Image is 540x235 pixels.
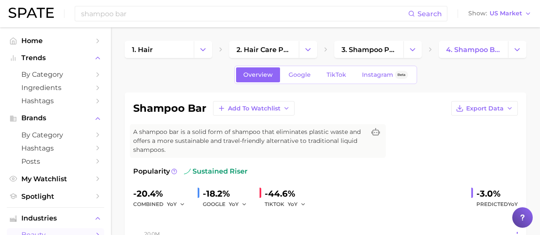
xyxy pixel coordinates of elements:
[21,215,90,222] span: Industries
[21,97,90,105] span: Hashtags
[355,67,415,82] a: InstagramBeta
[184,166,248,177] span: sustained riser
[7,155,104,168] a: Posts
[167,199,185,209] button: YoY
[397,71,406,78] span: Beta
[80,6,408,21] input: Search here for a brand, industry, or ingredient
[476,187,518,200] div: -3.0%
[229,41,298,58] a: 2. hair care products
[194,41,212,58] button: Change Category
[466,105,504,112] span: Export Data
[319,67,353,82] a: TikTok
[7,52,104,64] button: Trends
[439,41,508,58] a: 4. shampoo bar
[21,144,90,152] span: Hashtags
[229,199,247,209] button: YoY
[243,71,273,78] span: Overview
[21,37,90,45] span: Home
[7,142,104,155] a: Hashtags
[9,8,54,18] img: SPATE
[236,67,280,82] a: Overview
[490,11,522,16] span: US Market
[21,192,90,200] span: Spotlight
[184,168,191,175] img: sustained riser
[281,67,318,82] a: Google
[229,200,239,208] span: YoY
[203,187,253,200] div: -18.2%
[451,101,518,116] button: Export Data
[133,103,206,113] h1: shampoo bar
[213,101,295,116] button: Add to Watchlist
[7,34,104,47] a: Home
[446,46,501,54] span: 4. shampoo bar
[7,68,104,81] a: by Category
[7,190,104,203] a: Spotlight
[7,172,104,186] a: My Watchlist
[403,41,422,58] button: Change Category
[288,199,306,209] button: YoY
[21,54,90,62] span: Trends
[7,94,104,107] a: Hashtags
[334,41,403,58] a: 3. shampoo products
[288,200,298,208] span: YoY
[7,128,104,142] a: by Category
[125,41,194,58] a: 1. hair
[21,114,90,122] span: Brands
[21,84,90,92] span: Ingredients
[133,187,191,200] div: -20.4%
[7,112,104,125] button: Brands
[167,200,177,208] span: YoY
[362,71,393,78] span: Instagram
[265,199,312,209] div: TIKTOK
[508,201,518,207] span: YoY
[21,175,90,183] span: My Watchlist
[133,199,191,209] div: combined
[342,46,396,54] span: 3. shampoo products
[289,71,311,78] span: Google
[228,105,280,112] span: Add to Watchlist
[132,46,153,54] span: 1. hair
[466,8,534,19] button: ShowUS Market
[508,41,526,58] button: Change Category
[327,71,346,78] span: TikTok
[417,10,442,18] span: Search
[21,131,90,139] span: by Category
[7,81,104,94] a: Ingredients
[299,41,317,58] button: Change Category
[476,199,518,209] span: Predicted
[203,199,253,209] div: GOOGLE
[7,212,104,225] button: Industries
[236,46,291,54] span: 2. hair care products
[265,187,312,200] div: -44.6%
[21,70,90,78] span: by Category
[21,157,90,165] span: Posts
[468,11,487,16] span: Show
[133,166,170,177] span: Popularity
[133,128,365,154] span: A shampoo bar is a solid form of shampoo that eliminates plastic waste and offers a more sustaina...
